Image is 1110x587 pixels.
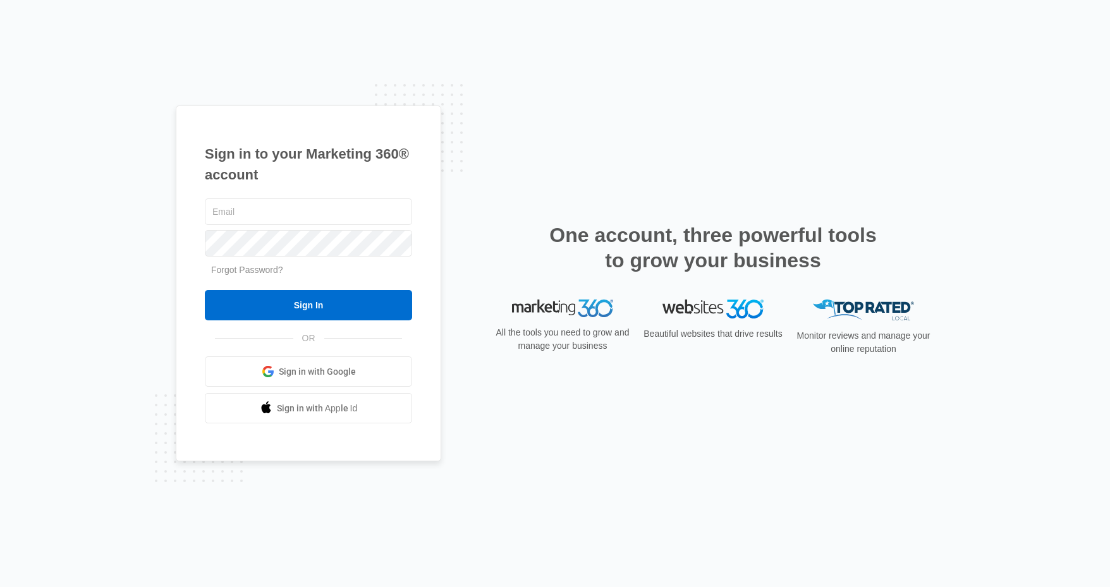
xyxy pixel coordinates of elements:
img: Marketing 360 [512,300,613,317]
p: All the tools you need to grow and manage your business [492,326,633,353]
h1: Sign in to your Marketing 360® account [205,143,412,185]
img: Top Rated Local [813,300,914,320]
input: Email [205,198,412,225]
a: Forgot Password? [211,265,283,275]
span: Sign in with Apple Id [277,402,358,415]
p: Beautiful websites that drive results [642,327,784,341]
a: Sign in with Apple Id [205,393,412,423]
h2: One account, three powerful tools to grow your business [546,222,881,273]
img: Websites 360 [662,300,764,318]
input: Sign In [205,290,412,320]
p: Monitor reviews and manage your online reputation [793,329,934,356]
span: OR [293,332,324,345]
a: Sign in with Google [205,356,412,387]
span: Sign in with Google [279,365,356,378]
